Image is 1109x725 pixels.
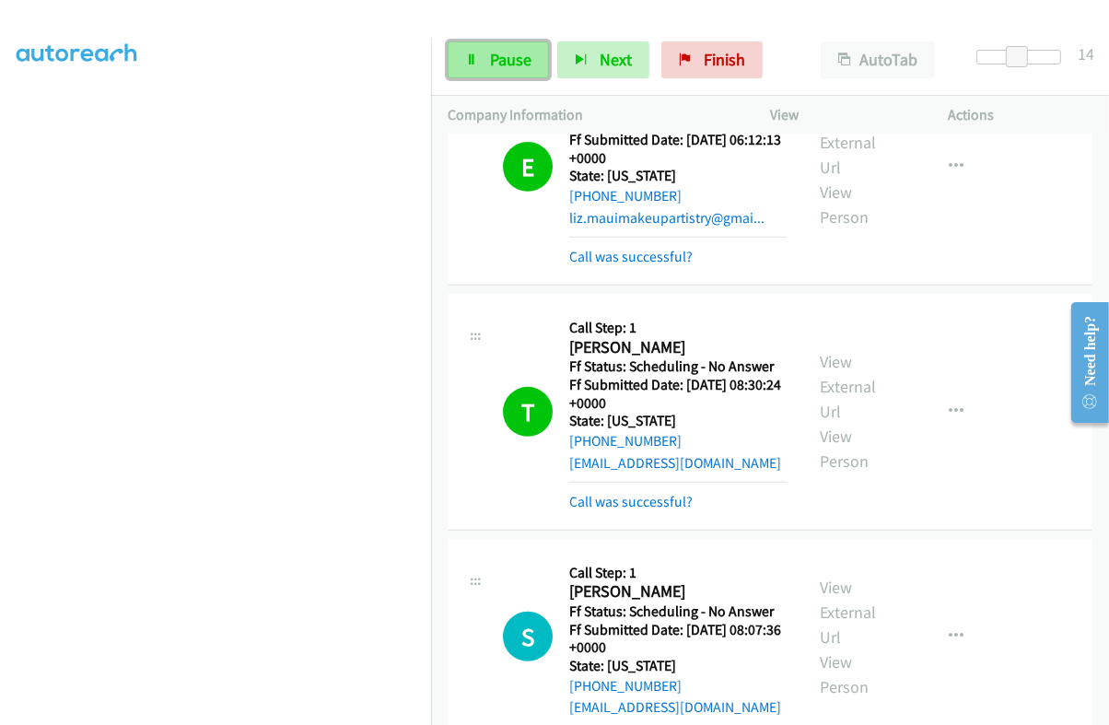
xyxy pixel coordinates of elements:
[820,181,869,228] a: View Person
[1056,289,1109,436] iframe: Resource Center
[569,376,787,412] h5: Ff Submitted Date: [DATE] 08:30:24 +0000
[569,187,682,205] a: [PHONE_NUMBER]
[448,41,549,78] a: Pause
[820,651,869,697] a: View Person
[569,209,765,227] a: liz.mauimakeupartistry@gmai...
[569,319,787,337] h5: Call Step: 1
[569,432,682,450] a: [PHONE_NUMBER]
[661,41,763,78] a: Finish
[569,167,787,185] h5: State: [US_STATE]
[569,564,787,582] h5: Call Step: 1
[569,131,787,167] h5: Ff Submitted Date: [DATE] 06:12:13 +0000
[503,142,553,192] h1: E
[569,602,787,621] h5: Ff Status: Scheduling - No Answer
[770,104,915,126] p: View
[569,357,787,376] h5: Ff Status: Scheduling - No Answer
[569,621,787,657] h5: Ff Submitted Date: [DATE] 08:07:36 +0000
[557,41,649,78] button: Next
[820,107,876,178] a: View External Url
[503,387,553,437] h1: T
[1078,41,1094,66] div: 14
[569,454,781,472] a: [EMAIL_ADDRESS][DOMAIN_NAME]
[490,49,531,70] span: Pause
[569,337,778,358] h2: [PERSON_NAME]
[600,49,632,70] span: Next
[820,577,876,648] a: View External Url
[569,412,787,430] h5: State: [US_STATE]
[820,351,876,422] a: View External Url
[821,41,935,78] button: AutoTab
[569,493,693,510] a: Call was successful?
[948,104,1092,126] p: Actions
[569,581,778,602] h2: [PERSON_NAME]
[569,657,787,675] h5: State: [US_STATE]
[569,698,781,716] a: [EMAIL_ADDRESS][DOMAIN_NAME]
[820,426,869,472] a: View Person
[503,612,553,661] h1: S
[448,104,737,126] p: Company Information
[569,248,693,265] a: Call was successful?
[704,49,745,70] span: Finish
[569,677,682,695] a: [PHONE_NUMBER]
